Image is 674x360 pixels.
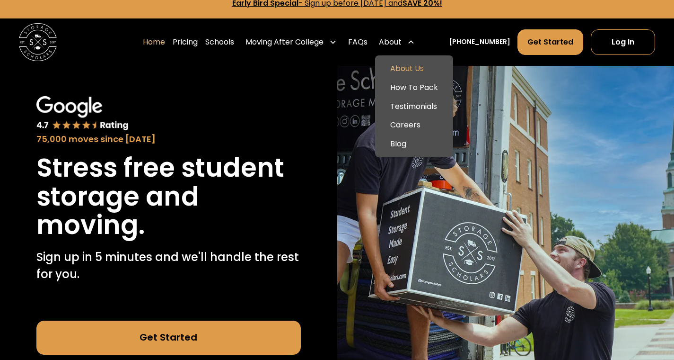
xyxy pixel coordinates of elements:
[375,55,453,158] nav: About
[143,29,165,55] a: Home
[517,29,583,55] a: Get Started
[173,29,198,55] a: Pricing
[449,37,510,47] a: [PHONE_NUMBER]
[379,59,449,78] a: About Us
[205,29,234,55] a: Schools
[379,116,449,135] a: Careers
[591,29,655,55] a: Log In
[36,249,301,283] p: Sign up in 5 minutes and we'll handle the rest for you.
[242,29,341,55] div: Moving After College
[375,29,419,55] div: About
[36,133,301,146] div: 75,000 moves since [DATE]
[379,36,402,48] div: About
[379,78,449,97] a: How To Pack
[379,135,449,153] a: Blog
[245,36,324,48] div: Moving After College
[36,96,129,132] img: Google 4.7 star rating
[19,23,57,61] img: Storage Scholars main logo
[36,321,301,355] a: Get Started
[348,29,368,55] a: FAQs
[36,153,301,239] h1: Stress free student storage and moving.
[379,97,449,116] a: Testimonials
